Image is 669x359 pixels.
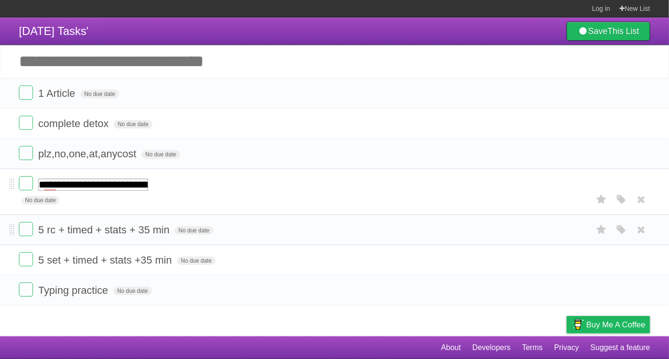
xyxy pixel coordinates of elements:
[571,316,584,333] img: Buy me a coffee
[19,282,33,297] label: Done
[113,287,151,295] span: No due date
[38,148,139,160] span: plz,no,one,at,anycost
[586,316,645,333] span: Buy me a coffee
[19,252,33,266] label: Done
[38,87,77,99] span: 1 Article
[567,316,650,333] a: Buy me a coffee
[591,339,650,357] a: Suggest a feature
[19,222,33,236] label: Done
[38,118,111,129] span: complete detox
[593,222,610,238] label: Star task
[472,339,510,357] a: Developers
[441,339,461,357] a: About
[19,146,33,160] label: Done
[38,254,174,266] span: 5 set + timed + stats +35 min
[608,26,639,36] b: This List
[593,192,610,207] label: Star task
[175,226,213,235] span: No due date
[19,85,33,100] label: Done
[554,339,579,357] a: Privacy
[21,196,59,205] span: No due date
[19,116,33,130] label: Done
[19,176,33,190] label: Done
[177,256,215,265] span: No due date
[19,25,89,37] span: [DATE] Tasks'
[38,284,110,296] span: Typing practice
[522,339,543,357] a: Terms
[142,150,180,159] span: No due date
[81,90,119,98] span: No due date
[114,120,152,128] span: No due date
[567,22,650,41] a: SaveThis List
[38,224,172,236] span: 5 rc + timed + stats + 35 min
